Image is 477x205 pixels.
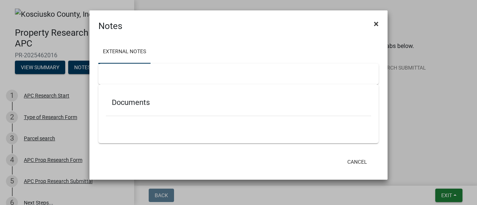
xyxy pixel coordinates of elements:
button: Close [368,13,385,34]
h4: Notes [98,19,122,33]
span: × [374,19,379,29]
button: Cancel [341,155,373,169]
h5: Documents [112,98,365,107]
a: External Notes [98,40,151,64]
